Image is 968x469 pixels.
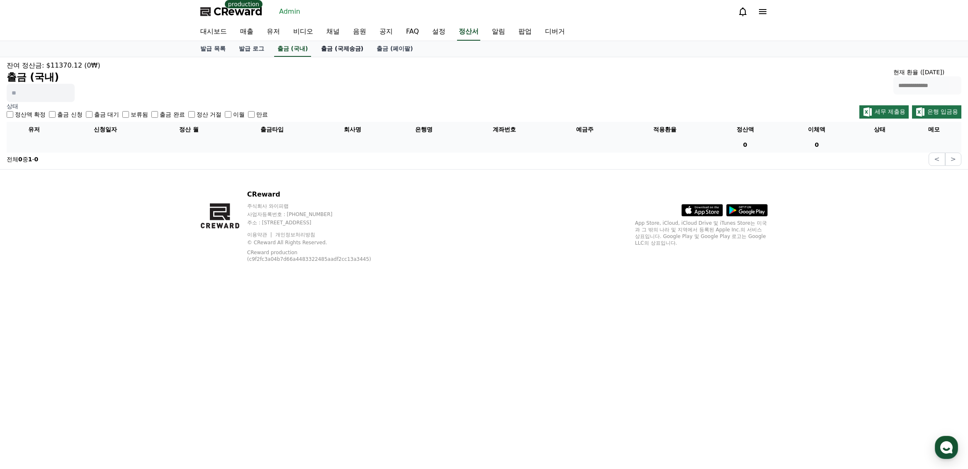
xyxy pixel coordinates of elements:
[426,23,452,41] a: 설정
[893,68,961,76] p: 현재 환율 ([DATE])
[55,263,107,284] a: 대화
[247,232,273,238] a: 이용약관
[635,220,768,246] p: App Store, iCloud, iCloud Drive 및 iTunes Store는 미국과 그 밖의 나라 및 지역에서 등록된 Apple Inc.의 서비스 상표입니다. Goo...
[373,23,399,41] a: 공지
[512,23,538,41] a: 팝업
[131,110,148,119] label: 보류됨
[457,23,480,41] a: 정산서
[912,105,961,119] button: 은행 입금용
[784,141,849,149] p: 0
[232,41,271,57] a: 발급 로그
[28,156,32,163] strong: 1
[274,41,311,57] a: 출금 (국내)
[853,122,907,137] th: 상태
[346,23,373,41] a: 음원
[549,122,620,137] th: 예금주
[7,61,44,69] span: 잔여 정산금:
[314,41,370,57] a: 출금 (국제송금)
[7,122,61,137] th: 유저
[875,108,905,115] span: 세무 제출용
[713,141,778,149] p: 0
[160,110,185,119] label: 출금 완료
[247,190,393,199] p: CReward
[46,61,100,69] span: $11370.12 (0₩)
[370,41,420,57] a: 출금 (페이팔)
[399,23,426,41] a: FAQ
[228,122,316,137] th: 출금타입
[194,23,233,41] a: 대시보드
[107,263,159,284] a: 설정
[709,122,781,137] th: 정산액
[247,219,393,226] p: 주소 : [STREET_ADDRESS]
[15,110,46,119] label: 정산액 확정
[7,102,268,110] p: 상태
[150,122,227,137] th: 정산 월
[485,23,512,41] a: 알림
[538,23,572,41] a: 디버거
[7,155,38,163] p: 전체 중 -
[76,276,86,282] span: 대화
[859,105,909,119] button: 세무 제출용
[61,122,150,137] th: 신청일자
[247,249,380,262] p: CReward production (c9f2fc3a04b7d66a4483322485aadf2cc13a3445)
[57,110,82,119] label: 출금 신청
[781,122,853,137] th: 이체액
[907,122,961,137] th: 메모
[276,5,304,18] a: Admin
[247,203,393,209] p: 주식회사 와이피랩
[94,110,119,119] label: 출금 대기
[214,5,263,18] span: CReward
[256,110,268,119] label: 만료
[927,108,958,115] span: 은행 입금용
[18,156,22,163] strong: 0
[200,5,263,18] a: CReward
[460,122,549,137] th: 계좌번호
[233,110,245,119] label: 이월
[275,232,315,238] a: 개인정보처리방침
[945,153,961,166] button: >
[7,70,100,84] h2: 출금 (국내)
[287,23,320,41] a: 비디오
[260,23,287,41] a: 유저
[316,122,388,137] th: 회사명
[320,23,346,41] a: 채널
[26,275,31,282] span: 홈
[620,122,709,137] th: 적용환율
[247,239,393,246] p: © CReward All Rights Reserved.
[247,211,393,218] p: 사업자등록번호 : [PHONE_NUMBER]
[194,41,232,57] a: 발급 목록
[34,156,39,163] strong: 0
[233,23,260,41] a: 매출
[2,263,55,284] a: 홈
[929,153,945,166] button: <
[128,275,138,282] span: 설정
[388,122,460,137] th: 은행명
[197,110,221,119] label: 정산 거절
